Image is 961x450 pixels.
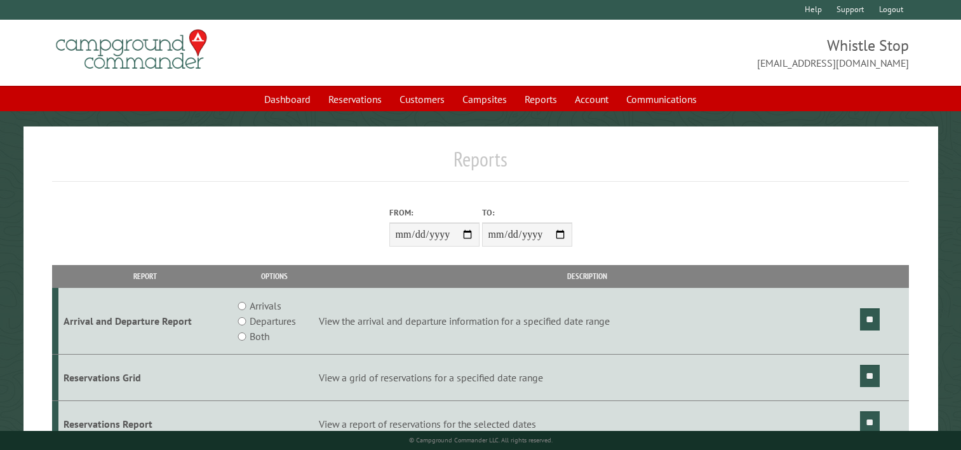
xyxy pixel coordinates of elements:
[619,87,704,111] a: Communications
[58,400,232,447] td: Reservations Report
[58,288,232,355] td: Arrival and Departure Report
[52,25,211,74] img: Campground Commander
[409,436,553,444] small: © Campground Commander LLC. All rights reserved.
[317,355,858,401] td: View a grid of reservations for a specified date range
[455,87,514,111] a: Campsites
[58,355,232,401] td: Reservations Grid
[317,265,858,287] th: Description
[392,87,452,111] a: Customers
[250,313,296,329] label: Departures
[481,35,910,71] span: Whistle Stop [EMAIL_ADDRESS][DOMAIN_NAME]
[52,147,909,182] h1: Reports
[250,329,269,344] label: Both
[250,298,281,313] label: Arrivals
[321,87,389,111] a: Reservations
[567,87,616,111] a: Account
[517,87,565,111] a: Reports
[389,207,480,219] label: From:
[317,288,858,355] td: View the arrival and departure information for a specified date range
[232,265,317,287] th: Options
[58,265,232,287] th: Report
[317,400,858,447] td: View a report of reservations for the selected dates
[482,207,572,219] label: To:
[257,87,318,111] a: Dashboard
